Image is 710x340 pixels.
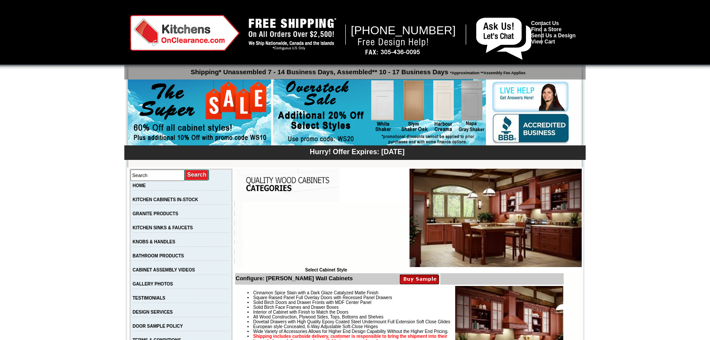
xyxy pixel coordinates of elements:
[133,239,175,244] a: KNOBS & HANDLES
[133,296,165,300] a: TESTIMONIALS
[253,324,378,329] span: European style Concealed, 6-Way Adjustable Soft-Close Hinges
[531,39,555,45] a: View Cart
[253,300,371,305] span: Solid Birch Doors and Drawer Fronts with MDF Center Panel
[253,290,378,295] span: Cinnamon Spice Stain with a Dark Glaze Catalyzed Matte Finish
[133,197,198,202] a: KITCHEN CABINETS IN-STOCK
[243,202,409,268] iframe: Browser incompatible
[253,319,450,324] span: Dovetail Drawers with High Quality Epoxy Coated Steel Undermount Full Extension Soft Close Glides
[129,64,586,76] p: Shipping* Unassembled 7 - 14 Business Days, Assembled** 10 - 17 Business Days
[448,69,525,75] span: *Approximation **Assembly Fee Applies
[133,268,195,272] a: CABINET ASSEMBLY VIDEOS
[409,169,582,267] img: Catalina Glaze
[129,147,586,156] div: Hurry! Offer Expires: [DATE]
[185,169,210,181] input: Submit
[253,315,383,319] span: All Wood Construction, Plywood Sides, Tops, Bottoms and Shelves
[253,329,448,334] span: Wide Variety of Accessories Allows for Higher End Design Capability Without the Higher End Pricing.
[235,275,353,282] b: Configure: [PERSON_NAME] Wall Cabinets
[253,305,339,310] span: Solid Birch Face Frames and Drawer Boxes
[531,20,559,26] a: Contact Us
[253,295,392,300] span: Square Raised Panel Full Overlay Doors with Recessed Panel Drawers
[351,24,456,37] span: [PHONE_NUMBER]
[133,282,173,286] a: GALLERY PHOTOS
[531,33,576,39] a: Send Us a Design
[305,268,347,272] b: Select Cabinet Style
[531,26,561,33] a: Find a Store
[133,310,173,315] a: DESIGN SERVICES
[133,183,146,188] a: HOME
[133,225,193,230] a: KITCHEN SINKS & FAUCETS
[133,324,183,329] a: DOOR SAMPLE POLICY
[253,310,348,315] span: Interior of Cabinet with Finish to Match the Doors
[133,211,178,216] a: GRANITE PRODUCTS
[133,253,184,258] a: BATHROOM PRODUCTS
[130,15,240,51] img: Kitchens on Clearance Logo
